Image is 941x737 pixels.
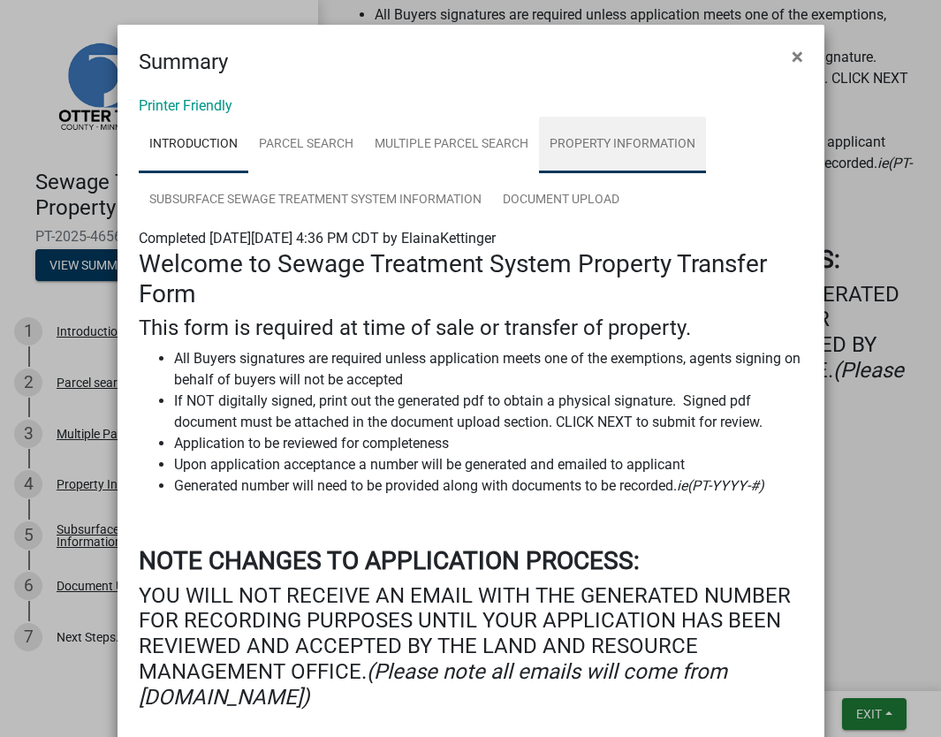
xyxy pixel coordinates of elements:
[174,475,803,497] li: Generated number will need to be provided along with documents to be recorded.
[492,172,630,229] a: Document Upload
[139,230,496,247] span: Completed [DATE][DATE] 4:36 PM CDT by ElainaKettinger
[139,583,803,710] h4: YOU WILL NOT RECEIVE AN EMAIL WITH THE GENERATED NUMBER FOR RECORDING PURPOSES UNTIL YOUR APPLICA...
[174,391,803,433] li: If NOT digitally signed, print out the generated pdf to obtain a physical signature. Signed pdf d...
[139,117,248,173] a: Introduction
[139,249,803,308] h3: Welcome to Sewage Treatment System Property Transfer Form
[174,433,803,454] li: Application to be reviewed for completeness
[139,172,492,229] a: Subsurface Sewage Treatment System Information
[139,659,727,710] i: (Please note all emails will come from [DOMAIN_NAME])
[139,97,232,114] a: Printer Friendly
[174,348,803,391] li: All Buyers signatures are required unless application meets one of the exemptions, agents signing...
[792,44,803,69] span: ×
[677,477,764,494] i: ie(PT-YYYY-#)
[139,46,228,78] h4: Summary
[248,117,364,173] a: Parcel search
[778,32,817,81] button: Close
[174,454,803,475] li: Upon application acceptance a number will be generated and emailed to applicant
[139,315,803,341] h4: This form is required at time of sale or transfer of property.
[539,117,706,173] a: Property Information
[364,117,539,173] a: Multiple Parcel Search
[139,546,640,575] strong: NOTE CHANGES TO APPLICATION PROCESS:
